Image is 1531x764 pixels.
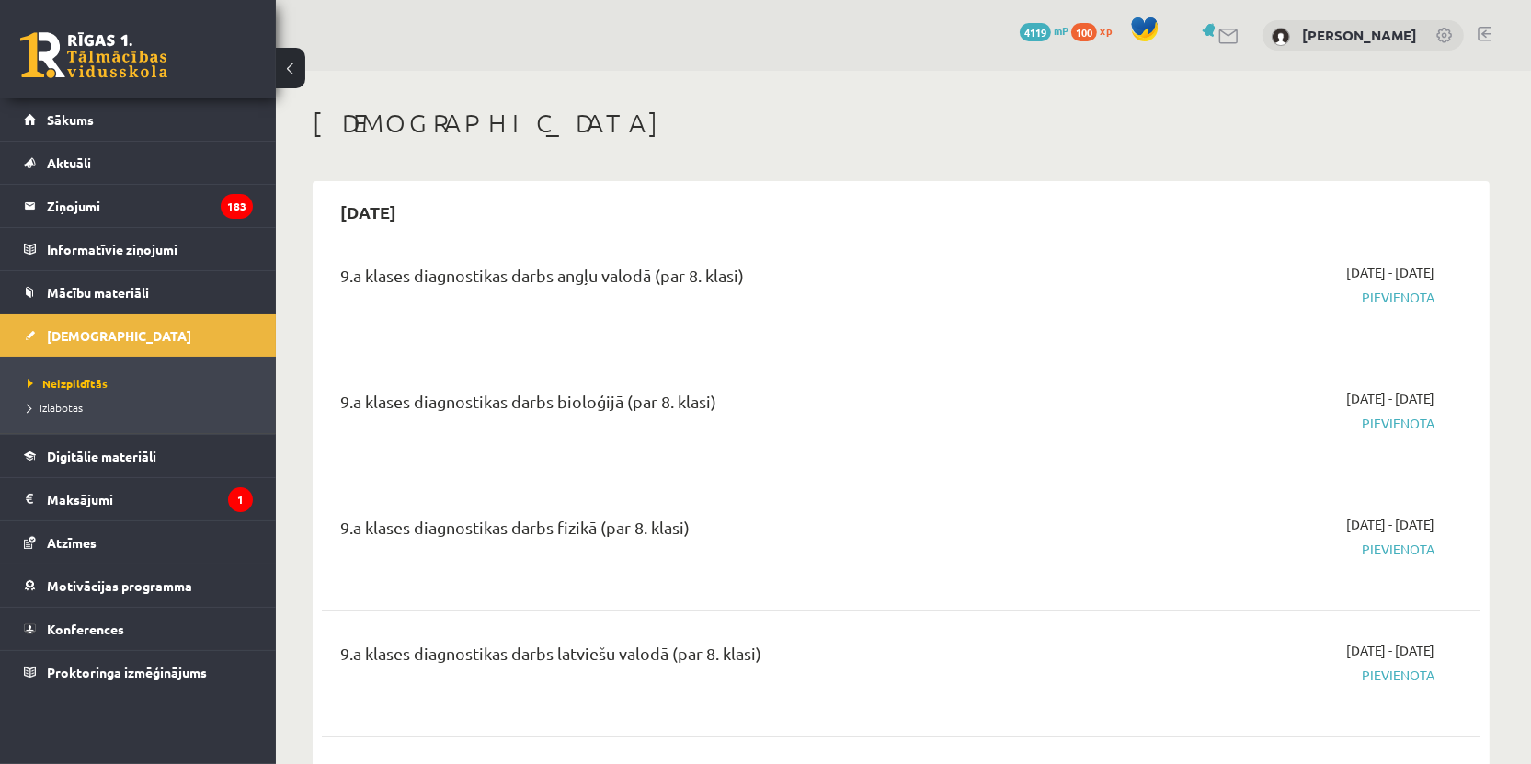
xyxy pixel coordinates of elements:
a: Konferences [24,608,253,650]
span: Atzīmes [47,534,97,551]
span: Pievienota [1088,666,1434,685]
span: [DEMOGRAPHIC_DATA] [47,327,191,344]
span: [DATE] - [DATE] [1346,389,1434,408]
a: Digitālie materiāli [24,435,253,477]
a: Atzīmes [24,521,253,564]
a: Maksājumi1 [24,478,253,520]
span: [DATE] - [DATE] [1346,641,1434,660]
span: Aktuāli [47,154,91,171]
i: 1 [228,487,253,512]
h2: [DATE] [322,190,415,234]
span: Pievienota [1088,540,1434,559]
legend: Ziņojumi [47,185,253,227]
a: Motivācijas programma [24,564,253,607]
span: [DATE] - [DATE] [1346,263,1434,282]
span: Proktoringa izmēģinājums [47,664,207,680]
a: [DEMOGRAPHIC_DATA] [24,314,253,357]
div: 9.a klases diagnostikas darbs latviešu valodā (par 8. klasi) [340,641,1060,675]
span: Sākums [47,111,94,128]
span: Digitālie materiāli [47,448,156,464]
span: Izlabotās [28,400,83,415]
span: Pievienota [1088,288,1434,307]
img: Šarlote Eva Eihmane [1272,28,1290,46]
a: 4119 mP [1020,23,1068,38]
a: Izlabotās [28,399,257,416]
div: 9.a klases diagnostikas darbs bioloģijā (par 8. klasi) [340,389,1060,423]
div: 9.a klases diagnostikas darbs angļu valodā (par 8. klasi) [340,263,1060,297]
a: Informatīvie ziņojumi [24,228,253,270]
a: 100 xp [1071,23,1121,38]
span: [DATE] - [DATE] [1346,515,1434,534]
span: xp [1100,23,1112,38]
span: Konferences [47,621,124,637]
a: Neizpildītās [28,375,257,392]
legend: Informatīvie ziņojumi [47,228,253,270]
legend: Maksājumi [47,478,253,520]
a: Rīgas 1. Tālmācības vidusskola [20,32,167,78]
span: Pievienota [1088,414,1434,433]
span: mP [1054,23,1068,38]
a: [PERSON_NAME] [1302,26,1417,44]
span: Neizpildītās [28,376,108,391]
a: Ziņojumi183 [24,185,253,227]
h1: [DEMOGRAPHIC_DATA] [313,108,1490,139]
a: Proktoringa izmēģinājums [24,651,253,693]
span: Motivācijas programma [47,577,192,594]
span: 100 [1071,23,1097,41]
a: Sākums [24,98,253,141]
span: 4119 [1020,23,1051,41]
span: Mācību materiāli [47,284,149,301]
i: 183 [221,194,253,219]
a: Mācību materiāli [24,271,253,314]
a: Aktuāli [24,142,253,184]
div: 9.a klases diagnostikas darbs fizikā (par 8. klasi) [340,515,1060,549]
